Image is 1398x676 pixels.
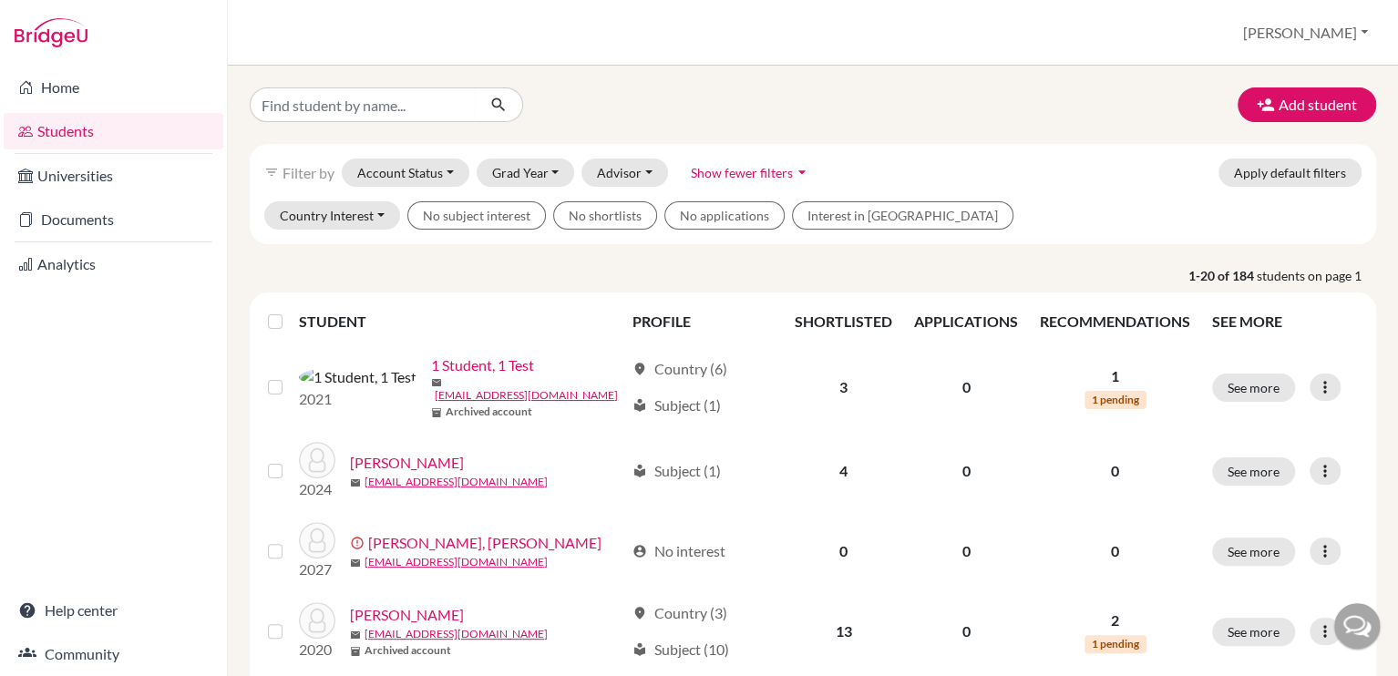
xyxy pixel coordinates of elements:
[365,474,548,490] a: [EMAIL_ADDRESS][DOMAIN_NAME]
[632,362,647,376] span: location_on
[431,377,442,388] span: mail
[632,639,729,661] div: Subject (10)
[4,113,223,149] a: Students
[299,522,335,558] img: Abou Hamya, Habib
[1212,538,1295,566] button: See more
[581,159,668,187] button: Advisor
[1040,540,1190,562] p: 0
[903,431,1029,511] td: 0
[903,300,1029,343] th: APPLICATIONS
[792,201,1013,230] button: Interest in [GEOGRAPHIC_DATA]
[784,591,903,671] td: 13
[784,343,903,431] td: 3
[299,442,335,478] img: Abdallah, Ana
[350,604,464,626] a: [PERSON_NAME]
[365,626,548,642] a: [EMAIL_ADDRESS][DOMAIN_NAME]
[632,540,725,562] div: No interest
[250,87,476,122] input: Find student by name...
[1040,609,1190,631] p: 2
[784,300,903,343] th: SHORTLISTED
[793,163,811,181] i: arrow_drop_down
[283,164,334,181] span: Filter by
[350,558,361,568] span: mail
[4,592,223,629] a: Help center
[15,18,87,47] img: Bridge-U
[264,165,279,179] i: filter_list
[632,394,721,416] div: Subject (1)
[446,404,532,420] b: Archived account
[1040,365,1190,387] p: 1
[4,201,223,238] a: Documents
[1235,15,1376,50] button: [PERSON_NAME]
[675,159,827,187] button: Show fewer filtersarrow_drop_down
[350,452,464,474] a: [PERSON_NAME]
[1212,457,1295,486] button: See more
[350,630,361,640] span: mail
[299,558,335,580] p: 2027
[299,478,335,500] p: 2024
[365,642,451,659] b: Archived account
[299,388,416,410] p: 2021
[368,532,601,554] a: [PERSON_NAME], [PERSON_NAME]
[299,639,335,661] p: 2020
[299,366,416,388] img: 1 Student, 1 Test
[477,159,575,187] button: Grad Year
[299,300,622,343] th: STUDENT
[903,343,1029,431] td: 0
[431,407,442,418] span: inventory_2
[299,602,335,639] img: Abou Hamya, Youssef
[1029,300,1201,343] th: RECOMMENDATIONS
[4,69,223,106] a: Home
[342,159,469,187] button: Account Status
[1084,391,1146,409] span: 1 pending
[431,354,534,376] a: 1 Student, 1 Test
[1218,159,1362,187] button: Apply default filters
[903,591,1029,671] td: 0
[264,201,400,230] button: Country Interest
[632,398,647,413] span: local_library
[4,158,223,194] a: Universities
[1212,618,1295,646] button: See more
[1040,460,1190,482] p: 0
[784,431,903,511] td: 4
[1201,300,1369,343] th: SEE MORE
[1084,635,1146,653] span: 1 pending
[350,477,361,488] span: mail
[553,201,657,230] button: No shortlists
[350,646,361,657] span: inventory_2
[622,300,784,343] th: PROFILE
[632,642,647,657] span: local_library
[39,13,89,29] span: Ayuda
[691,165,793,180] span: Show fewer filters
[664,201,785,230] button: No applications
[4,636,223,672] a: Community
[632,606,647,620] span: location_on
[1238,87,1376,122] button: Add student
[632,602,727,624] div: Country (3)
[632,544,647,558] span: account_circle
[4,246,223,282] a: Analytics
[350,536,368,550] span: error_outline
[632,460,721,482] div: Subject (1)
[784,511,903,591] td: 0
[632,464,647,478] span: local_library
[1212,374,1295,402] button: See more
[632,358,727,380] div: Country (6)
[903,511,1029,591] td: 0
[365,554,548,570] a: [EMAIL_ADDRESS][DOMAIN_NAME]
[435,387,618,404] a: [EMAIL_ADDRESS][DOMAIN_NAME]
[1188,266,1257,285] strong: 1-20 of 184
[1257,266,1376,285] span: students on page 1
[407,201,546,230] button: No subject interest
